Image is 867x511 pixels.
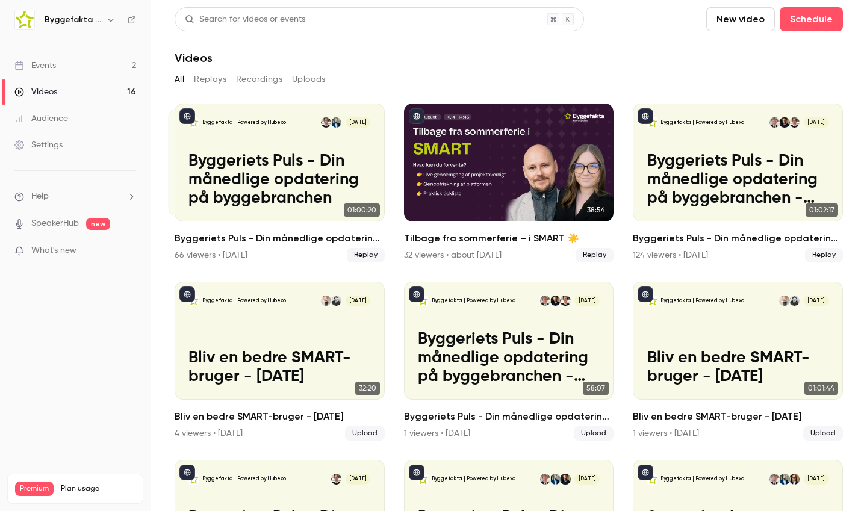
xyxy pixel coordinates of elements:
p: Byggefakta | Powered by Hubexo [202,297,286,305]
h2: Byggeriets Puls - Din månedlige opdatering på byggebranchen [175,231,385,246]
img: Martin Kyed [550,474,561,484]
button: published [409,286,424,302]
img: Martin Kyed [331,117,341,128]
span: [DATE] [804,296,829,306]
h2: Tilbage fra sommerferie – i SMART ☀️ [404,231,614,246]
img: Martin Kyed [779,474,789,484]
button: Recordings [236,70,282,89]
p: Byggeriets Puls - Din månedlige opdatering på byggebranchen - [DATE] [647,152,829,208]
span: Premium [15,482,54,496]
span: Upload [574,426,614,441]
button: Uploads [292,70,326,89]
button: published [179,108,195,124]
span: Help [31,190,49,203]
img: Lasse Lundqvist [540,296,550,306]
img: Mads Starling-Juhl [331,296,341,306]
button: published [409,108,424,124]
div: Events [14,60,56,72]
span: [DATE] [346,296,371,306]
h2: Bliv en bedre SMART-bruger - [DATE] [633,409,843,424]
img: Rasmus Schulian [331,474,341,484]
span: 58:07 [583,382,609,395]
li: help-dropdown-opener [14,190,136,203]
button: published [179,286,195,302]
button: Schedule [780,7,843,31]
span: [DATE] [804,474,829,484]
p: Byggefakta | Powered by Hubexo [202,475,286,483]
span: 32:20 [355,382,380,395]
li: Tilbage fra sommerferie – i SMART ☀️ [404,104,614,262]
h1: Videos [175,51,213,65]
img: Bo Abildtrup [779,296,789,306]
img: Thomas Simonsen [779,117,789,128]
div: Search for videos or events [185,13,305,26]
span: Plan usage [61,484,135,494]
img: Thomas Simonsen [560,474,570,484]
span: 01:00:20 [344,203,380,217]
p: Byggefakta | Powered by Hubexo [432,475,515,483]
div: 32 viewers • about [DATE] [404,249,502,261]
p: Byggefakta | Powered by Hubexo [432,297,515,305]
span: 38:54 [583,203,609,217]
img: Rasmus Schulian [560,296,570,306]
button: Replays [194,70,226,89]
p: Byggeriets Puls - Din månedlige opdatering på byggebranchen - [DATE] [418,330,600,386]
p: Bliv en bedre SMART-bruger - [DATE] [188,348,370,386]
img: Lasse Lundqvist [540,474,550,484]
p: Bliv en bedre SMART-bruger - [DATE] [647,348,829,386]
a: Bliv en bedre SMART-bruger - April 2025Byggefakta | Powered by HubexoMads Starling-JuhlBo Abildtr... [633,282,843,441]
img: Byggefakta | Powered by Hubexo [15,10,34,29]
img: Lasse Lundqvist [769,117,780,128]
button: published [179,465,195,480]
img: Rasmus Schulian [321,117,331,128]
a: SpeakerHub [31,217,79,230]
a: Byggeriets Puls - Din månedlige opdatering på byggebranchenByggefakta | Powered by HubexoMartin K... [175,104,385,262]
a: 38:54Tilbage fra sommerferie – i SMART ☀️32 viewers • about [DATE]Replay [404,104,614,262]
div: Videos [14,86,57,98]
li: Byggeriets Puls - Din månedlige opdatering på byggebranchen - April 2025 [404,282,614,441]
div: Settings [14,139,63,151]
span: What's new [31,244,76,257]
span: [DATE] [574,474,600,484]
span: [DATE] [346,474,371,484]
p: Byggefakta | Powered by Hubexo [660,297,744,305]
button: published [409,465,424,480]
img: Thomas Simonsen [550,296,561,306]
a: Byggeriets Puls - Din månedlige opdatering på byggebranchen - Maj 2025Byggefakta | Powered by Hub... [633,104,843,262]
iframe: Noticeable Trigger [122,246,136,256]
img: Lasse Lundqvist [769,474,780,484]
section: Videos [175,7,843,504]
li: Bliv en bedre SMART-bruger - April 2025 [633,282,843,441]
img: Bo Abildtrup [321,296,331,306]
h2: Byggeriets Puls - Din månedlige opdatering på byggebranchen - [DATE] [633,231,843,246]
img: Mette Pedersen [789,474,800,484]
li: Bliv en bedre SMART-bruger - Maj 2025 [175,282,385,441]
p: Byggeriets Puls - Din månedlige opdatering på byggebranchen [188,152,370,208]
span: Upload [345,426,385,441]
span: Replay [576,248,614,262]
a: Bliv en bedre SMART-bruger - Maj 2025Byggefakta | Powered by HubexoMads Starling-JuhlBo Abildtrup... [175,282,385,441]
img: Rasmus Schulian [789,117,800,128]
span: 01:02:17 [806,203,838,217]
p: Byggefakta | Powered by Hubexo [202,119,286,126]
img: Mads Starling-Juhl [789,296,800,306]
p: Byggefakta | Powered by Hubexo [660,475,744,483]
div: 4 viewers • [DATE] [175,427,243,439]
span: [DATE] [804,117,829,128]
button: published [638,286,653,302]
span: Replay [805,248,843,262]
span: [DATE] [574,296,600,306]
h6: Byggefakta | Powered by Hubexo [45,14,101,26]
div: 1 viewers • [DATE] [633,427,699,439]
li: Byggeriets Puls - Din månedlige opdatering på byggebranchen [175,104,385,262]
div: 66 viewers • [DATE] [175,249,247,261]
a: Byggeriets Puls - Din månedlige opdatering på byggebranchen - April 2025Byggefakta | Powered by H... [404,282,614,441]
span: Replay [347,248,385,262]
button: New video [706,7,775,31]
div: Audience [14,113,68,125]
button: published [638,108,653,124]
span: 01:01:44 [804,382,838,395]
span: [DATE] [346,117,371,128]
h2: Bliv en bedre SMART-bruger - [DATE] [175,409,385,424]
div: 1 viewers • [DATE] [404,427,470,439]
